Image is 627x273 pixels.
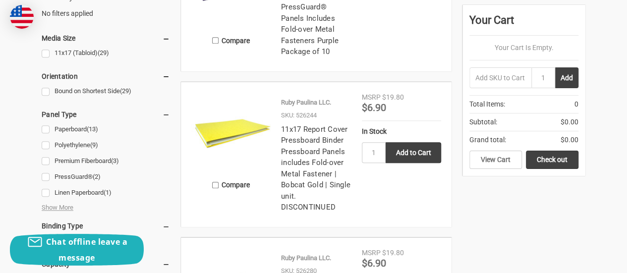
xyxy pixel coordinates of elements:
[42,220,170,232] h5: Binding Type
[42,170,170,184] a: PressGuard®
[469,12,578,36] div: Your Cart
[42,70,170,82] h5: Orientation
[10,234,144,266] button: Chat offline leave a message
[382,93,404,101] span: $19.80
[104,189,112,196] span: (1)
[93,173,101,180] span: (2)
[382,249,404,257] span: $19.80
[526,151,578,169] a: Check out
[281,125,350,212] a: 11x17 Report Cover Pressboard Binder Pressboard Panels includes Fold-over Metal Fastener | Bobcat...
[191,177,271,193] label: Compare
[555,67,578,88] button: Add
[561,117,578,127] span: $0.00
[42,186,170,200] a: Linen Paperboard
[111,157,119,164] span: (3)
[281,253,331,263] p: Ruby Paulina LLC.
[469,43,578,53] p: Your Cart Is Empty.
[362,92,381,103] div: MSRP
[362,248,381,258] div: MSRP
[42,32,170,44] h5: Media Size
[42,109,170,120] h5: Panel Type
[87,125,98,133] span: (13)
[191,32,271,49] label: Compare
[42,47,170,60] a: 11x17 (Tabloid)
[386,142,441,163] input: Add to Cart
[212,37,219,44] input: Compare
[98,49,109,56] span: (29)
[469,67,531,88] input: Add SKU to Cart
[469,151,522,169] a: View Cart
[281,98,331,108] p: Ruby Paulina LLC.
[90,141,98,149] span: (9)
[362,257,386,269] span: $6.90
[42,85,170,98] a: Bound on Shortest Side
[10,5,34,29] img: duty and tax information for United States
[362,126,441,137] div: In Stock
[469,99,505,109] span: Total Items:
[212,182,219,188] input: Compare
[469,117,497,127] span: Subtotal:
[191,92,271,171] img: 11x17 Report Cover Pressboard Binder Pressboard Panels includes Fold-over Metal Fastener | Bobcat...
[362,102,386,113] span: $6.90
[120,87,131,95] span: (29)
[42,139,170,152] a: Polyethylene
[42,203,73,213] span: Show More
[469,135,506,145] span: Grand total:
[46,236,127,263] span: Chat offline leave a message
[281,110,317,120] p: SKU: 526244
[561,135,578,145] span: $0.00
[42,123,170,136] a: Paperboard
[574,99,578,109] span: 0
[42,155,170,168] a: Premium Fiberboard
